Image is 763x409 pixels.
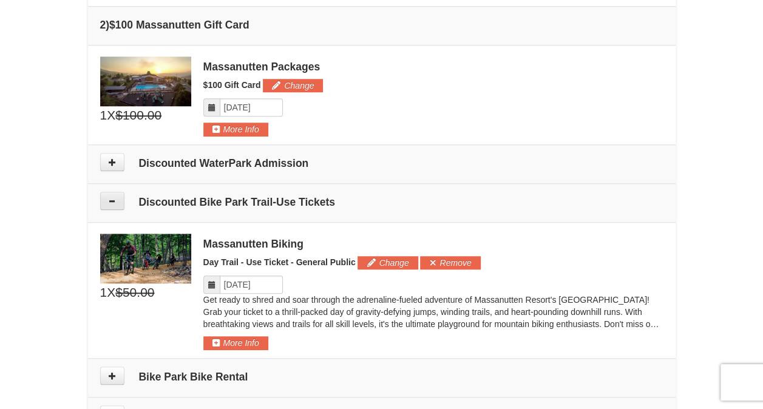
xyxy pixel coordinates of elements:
img: 6619923-14-67e0640e.jpg [100,234,191,283]
div: Massanutten Packages [203,61,663,73]
h4: 2 $100 Massanutten Gift Card [100,19,663,31]
span: X [107,283,115,302]
button: More Info [203,336,268,350]
span: X [107,106,115,124]
div: Massanutten Biking [203,238,663,250]
h4: Discounted Bike Park Trail-Use Tickets [100,196,663,208]
span: 1 [100,106,107,124]
span: ) [106,19,109,31]
h4: Discounted WaterPark Admission [100,157,663,169]
span: Day Trail - Use Ticket - General Public [203,257,356,267]
span: $100.00 [115,106,161,124]
h4: Bike Park Bike Rental [100,371,663,383]
button: More Info [203,123,268,136]
p: Get ready to shred and soar through the adrenaline-fueled adventure of Massanutten Resort's [GEOG... [203,294,663,330]
span: $100 Gift Card [203,80,261,90]
img: 6619879-1.jpg [100,56,191,106]
span: 1 [100,283,107,302]
button: Change [358,256,418,269]
span: $50.00 [115,283,154,302]
button: Change [263,79,323,92]
button: Remove [420,256,480,269]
